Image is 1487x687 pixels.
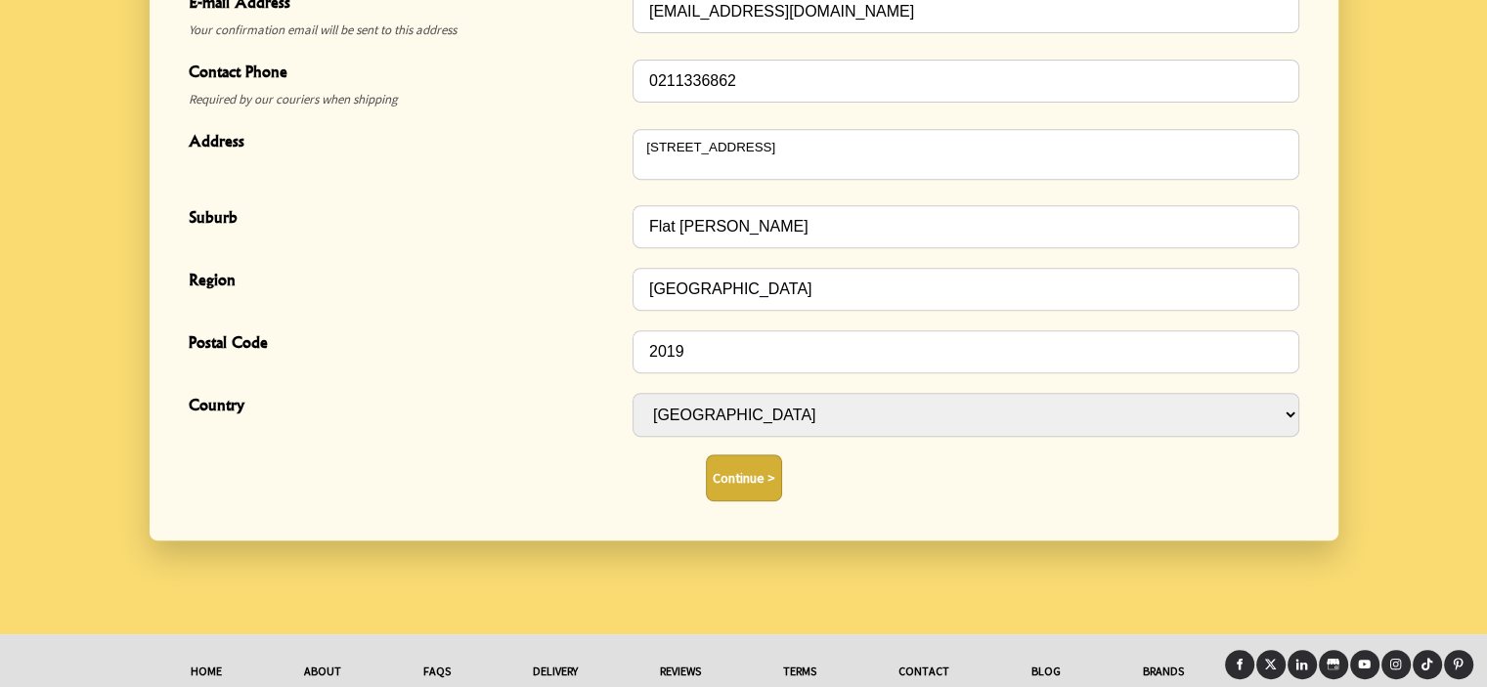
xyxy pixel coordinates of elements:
[633,60,1299,103] input: Contact Phone
[189,88,623,111] span: Required by our couriers when shipping
[189,19,623,42] span: Your confirmation email will be sent to this address
[1225,650,1254,679] a: Facebook
[1288,650,1317,679] a: LinkedIn
[633,129,1299,180] textarea: Address
[633,205,1299,248] input: Suburb
[189,129,623,157] span: Address
[1381,650,1411,679] a: Instagram
[1444,650,1473,679] a: Pinterest
[633,330,1299,373] input: Postal Code
[189,60,623,88] span: Contact Phone
[706,454,782,501] button: Continue >
[1256,650,1286,679] a: X (Twitter)
[1413,650,1442,679] a: Tiktok
[189,205,623,234] span: Suburb
[1350,650,1379,679] a: Youtube
[633,393,1299,437] select: Country
[633,268,1299,311] input: Region
[189,330,623,359] span: Postal Code
[189,268,623,296] span: Region
[189,393,623,421] span: Country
